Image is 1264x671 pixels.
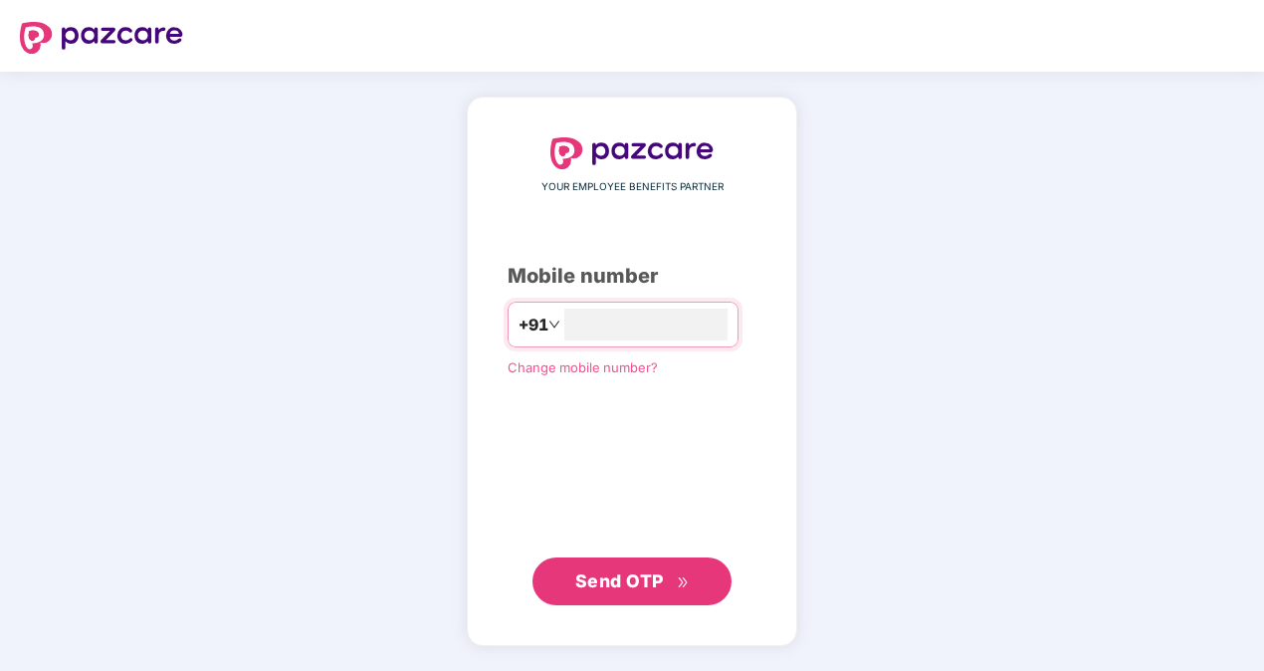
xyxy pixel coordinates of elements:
[575,570,664,591] span: Send OTP
[508,261,756,292] div: Mobile number
[519,313,548,337] span: +91
[20,22,183,54] img: logo
[550,137,714,169] img: logo
[541,179,724,195] span: YOUR EMPLOYEE BENEFITS PARTNER
[677,576,690,589] span: double-right
[548,319,560,331] span: down
[508,359,658,375] a: Change mobile number?
[532,558,732,605] button: Send OTPdouble-right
